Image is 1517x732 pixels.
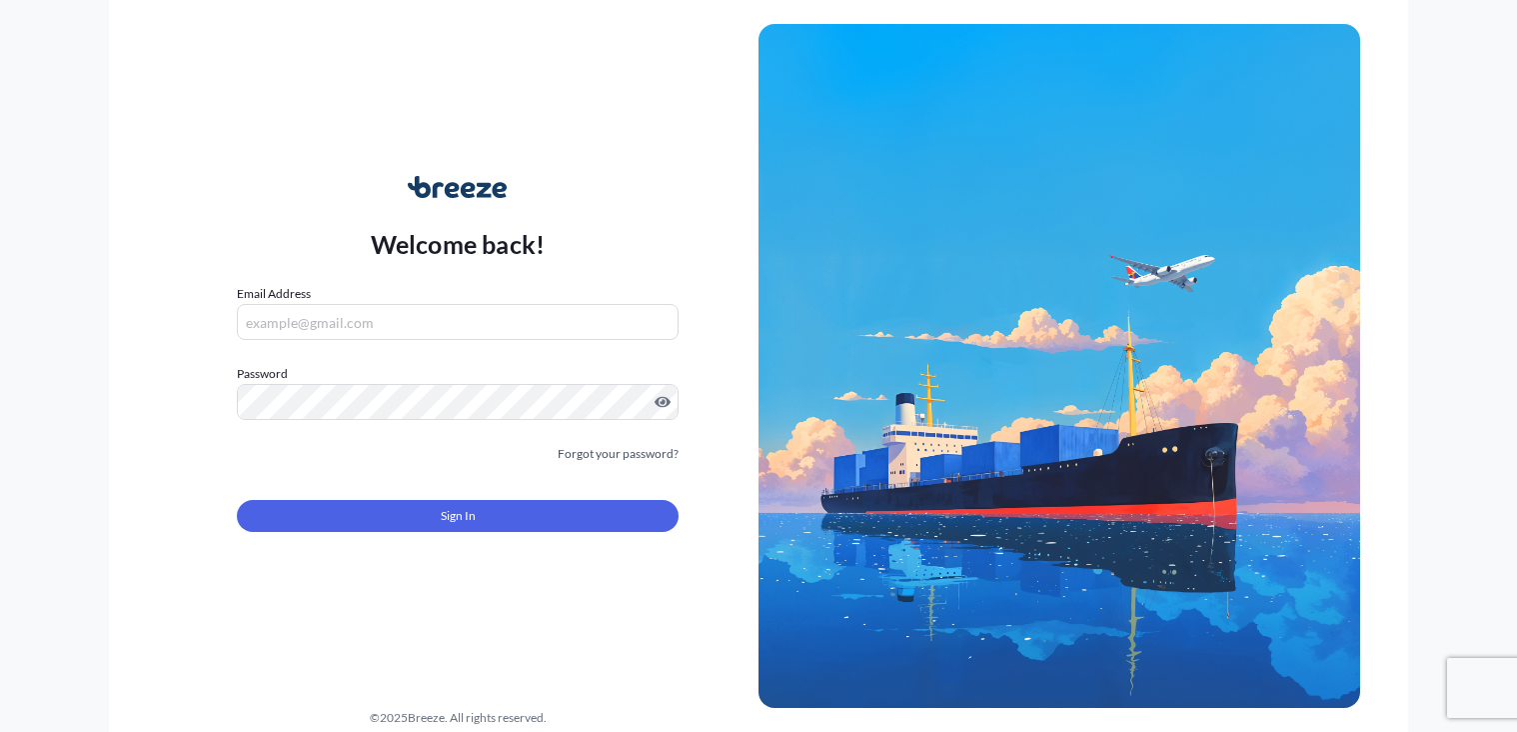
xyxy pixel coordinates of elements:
label: Email Address [237,284,311,304]
p: Welcome back! [371,228,546,260]
div: © 2025 Breeze. All rights reserved. [157,708,758,728]
span: Sign In [441,506,476,526]
input: example@gmail.com [237,304,679,340]
button: Sign In [237,500,679,532]
label: Password [237,364,679,384]
a: Forgot your password? [558,444,679,464]
img: Ship illustration [758,24,1360,708]
button: Show password [655,394,671,410]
